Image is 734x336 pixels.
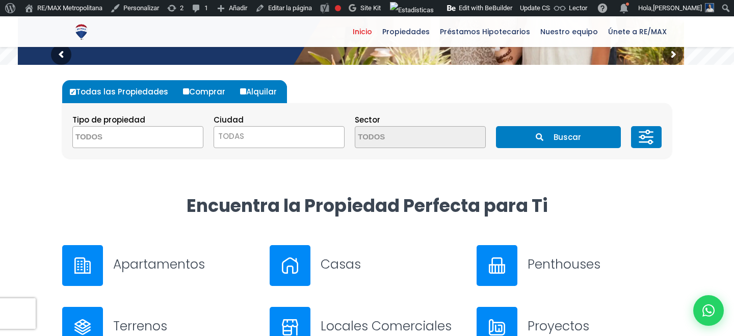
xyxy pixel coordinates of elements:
span: TODAS [218,131,244,141]
img: Logo de REMAX [72,23,90,41]
span: Site Kit [360,4,381,12]
a: Penthouses [477,245,672,286]
a: Préstamos Hipotecarios [435,16,535,47]
a: Apartamentos [62,245,257,286]
a: Casas [270,245,465,286]
h3: Casas [321,255,465,273]
input: Todas las Propiedades [70,89,76,95]
span: Sector [355,114,380,125]
textarea: Search [355,127,454,149]
span: Ciudad [214,114,244,125]
a: RE/MAX Metropolitana [72,16,90,47]
span: Propiedades [377,24,435,39]
a: Propiedades [377,16,435,47]
span: TODAS [214,129,344,143]
button: Buscar [496,126,620,148]
label: Alquilar [238,80,287,103]
h3: Apartamentos [113,255,257,273]
strong: Encuentra la Propiedad Perfecta para Ti [187,193,548,218]
input: Alquilar [240,88,246,94]
a: Únete a RE/MAX [603,16,672,47]
span: Nuestro equipo [535,24,603,39]
span: Únete a RE/MAX [603,24,672,39]
span: TODAS [214,126,345,148]
img: Visitas de 48 horas. Haz clic para ver más estadísticas del sitio. [390,2,434,18]
h3: Terrenos [113,317,257,335]
a: Inicio [348,16,377,47]
h3: Locales Comerciales [321,317,465,335]
textarea: Search [73,127,172,149]
input: Comprar [183,88,189,94]
span: Préstamos Hipotecarios [435,24,535,39]
div: Frase clave objetivo no establecida [335,5,341,11]
label: Todas las Propiedades [67,80,178,103]
span: [PERSON_NAME] [653,4,702,12]
span: Inicio [348,24,377,39]
h3: Penthouses [528,255,672,273]
a: Nuestro equipo [535,16,603,47]
h3: Proyectos [528,317,672,335]
span: Tipo de propiedad [72,114,145,125]
label: Comprar [180,80,235,103]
